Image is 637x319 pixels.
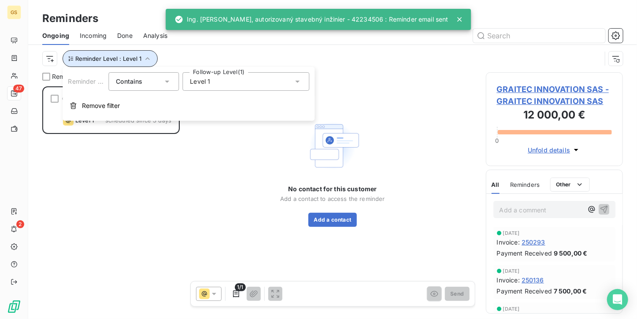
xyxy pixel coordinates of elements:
[62,95,145,102] span: GRAITEC INNOVATION SAS
[503,306,520,312] span: [DATE]
[117,31,133,40] span: Done
[497,275,520,285] span: Invoice :
[75,55,141,62] span: Reminder Level : Level 1
[116,78,142,85] span: Contains
[7,5,21,19] div: GS
[503,230,520,236] span: [DATE]
[495,137,499,144] span: 0
[550,178,590,192] button: Other
[525,145,583,155] button: Unfold details
[143,31,167,40] span: Analysis
[82,101,120,110] span: Remove filter
[63,50,158,67] button: Reminder Level : Level 1
[554,286,587,296] span: 7 500,00 €
[42,31,69,40] span: Ongoing
[16,220,24,228] span: 2
[554,249,588,258] span: 9 500,00 €
[445,287,469,301] button: Send
[42,86,180,319] div: grid
[497,249,552,258] span: Payment Received
[63,96,315,115] button: Remove filter
[607,289,628,310] div: Open Intercom Messenger
[190,77,210,86] span: Level 1
[497,83,612,107] span: GRAITEC INNOVATION SAS - GRAITEC INNOVATION SAS
[492,181,500,188] span: All
[174,11,448,27] div: Ing. [PERSON_NAME], autorizovaný stavebný inžinier - 42234506 : Reminder email sent
[235,283,245,291] span: 1/1
[497,237,520,247] span: Invoice :
[308,213,356,227] button: Add a contact
[280,195,385,202] span: Add a contact to access the reminder
[528,145,570,155] span: Unfold details
[13,85,24,93] span: 47
[42,11,98,26] h3: Reminders
[497,107,612,125] h3: 12 000,00 €
[288,185,377,193] span: No contact for this customer
[68,78,113,85] span: Reminder Level
[510,181,540,188] span: Reminders
[473,29,605,43] input: Search
[522,237,545,247] span: 250293
[52,72,83,81] span: Reminders
[7,300,21,314] img: Logo LeanPay
[503,268,520,274] span: [DATE]
[304,118,361,174] img: Empty state
[522,275,544,285] span: 250136
[80,31,107,40] span: Incoming
[497,286,552,296] span: Payment Received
